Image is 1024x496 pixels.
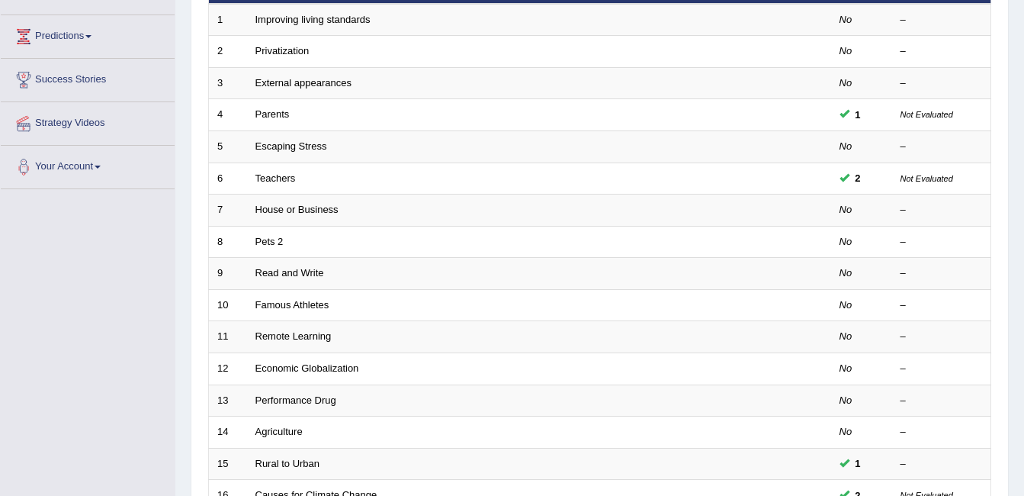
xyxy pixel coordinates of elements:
small: Not Evaluated [900,174,953,183]
div: – [900,235,983,250]
div: – [900,394,983,408]
a: External appearances [255,77,351,89]
em: No [839,77,852,89]
td: 8 [209,226,247,258]
a: Improving living standards [255,14,371,25]
em: No [839,236,852,247]
a: Parents [255,108,290,120]
a: Predictions [1,15,175,53]
a: Performance Drug [255,395,336,406]
div: – [900,13,983,27]
div: – [900,425,983,440]
td: 4 [209,99,247,131]
em: No [839,426,852,437]
td: 3 [209,67,247,99]
em: No [839,45,852,56]
div: – [900,457,983,472]
small: Not Evaluated [900,110,953,119]
em: No [839,299,852,311]
em: No [839,395,852,406]
a: Famous Athletes [255,299,329,311]
td: 5 [209,131,247,163]
td: 6 [209,163,247,195]
em: No [839,204,852,215]
a: Economic Globalization [255,362,359,374]
td: 2 [209,36,247,68]
td: 14 [209,417,247,449]
td: 13 [209,385,247,417]
div: – [900,203,983,217]
div: – [900,298,983,313]
td: 1 [209,4,247,36]
em: No [839,330,852,342]
div: – [900,330,983,344]
td: 10 [209,289,247,321]
a: Privatization [255,45,310,56]
a: Rural to Urban [255,458,320,469]
em: No [839,140,852,152]
em: No [839,267,852,279]
a: Remote Learning [255,330,332,342]
span: You can still take this question [849,456,867,472]
span: You can still take this question [849,107,867,123]
td: 12 [209,353,247,385]
a: Agriculture [255,426,303,437]
div: – [900,362,983,376]
a: Your Account [1,146,175,184]
a: Pets 2 [255,236,284,247]
a: Teachers [255,172,296,184]
div: – [900,140,983,154]
div: – [900,266,983,281]
a: Escaping Stress [255,140,327,152]
td: 15 [209,448,247,480]
a: House or Business [255,204,339,215]
em: No [839,14,852,25]
td: 7 [209,195,247,227]
span: You can still take this question [849,170,867,186]
a: Success Stories [1,59,175,97]
a: Read and Write [255,267,324,279]
a: Strategy Videos [1,102,175,140]
td: 9 [209,258,247,290]
td: 11 [209,321,247,353]
em: No [839,362,852,374]
div: – [900,44,983,59]
div: – [900,76,983,91]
